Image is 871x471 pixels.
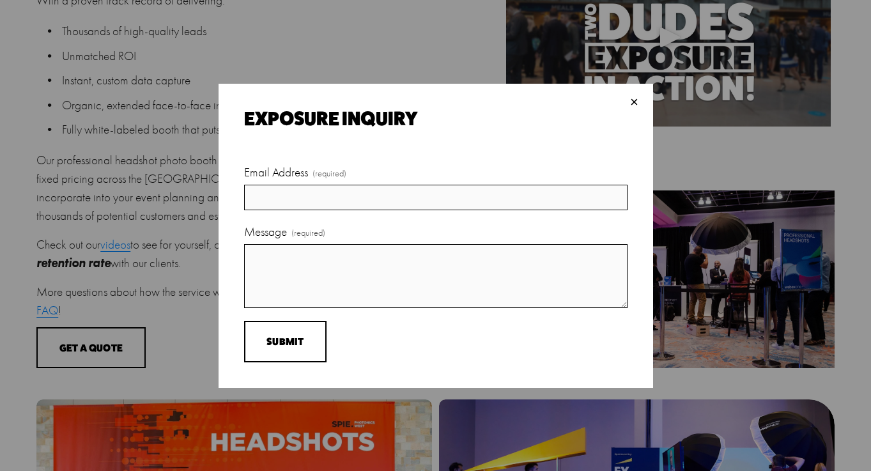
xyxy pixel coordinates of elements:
div: Close [628,95,642,109]
span: Message [244,223,287,242]
span: Submit [266,336,304,348]
span: (required) [291,226,325,240]
div: Exposure Inquiry [244,109,613,128]
span: (required) [312,167,346,181]
span: Email Address [244,164,308,182]
button: SubmitSubmit [244,321,327,362]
